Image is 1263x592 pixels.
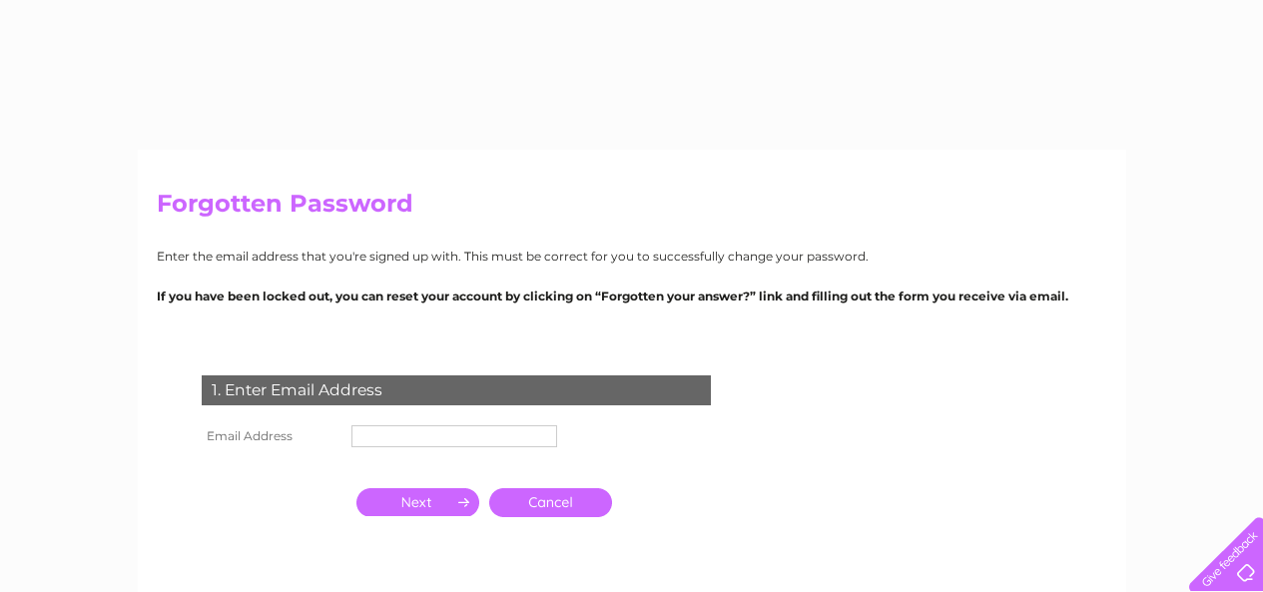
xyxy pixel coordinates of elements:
[489,488,612,517] a: Cancel
[157,247,1107,266] p: Enter the email address that you're signed up with. This must be correct for you to successfully ...
[157,190,1107,228] h2: Forgotten Password
[202,375,711,405] div: 1. Enter Email Address
[157,287,1107,305] p: If you have been locked out, you can reset your account by clicking on “Forgotten your answer?” l...
[197,420,346,452] th: Email Address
